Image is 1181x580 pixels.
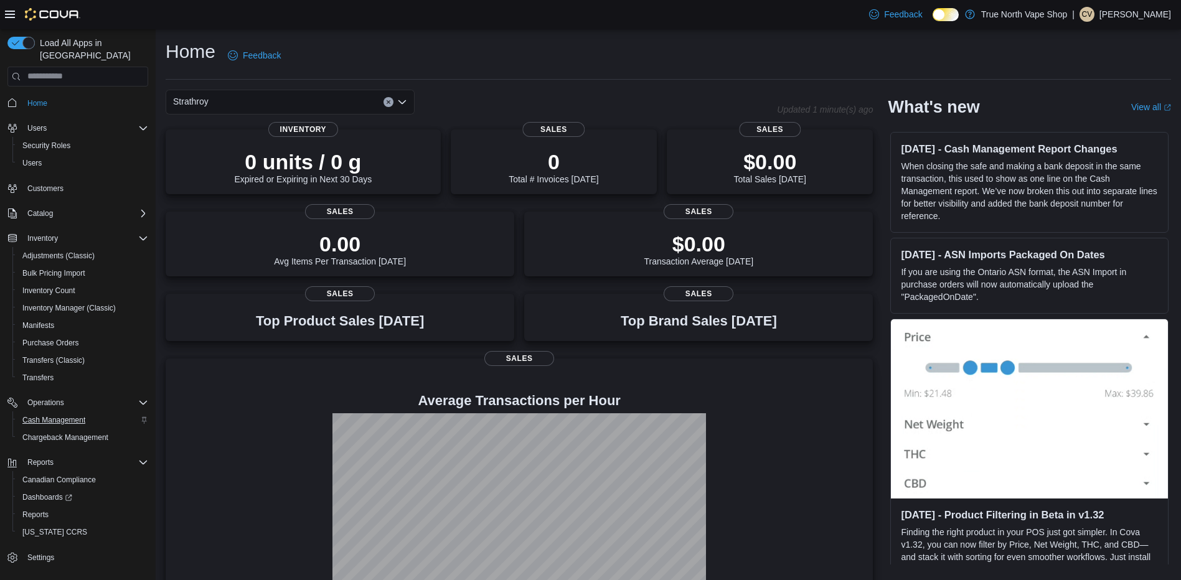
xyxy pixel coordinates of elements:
a: [US_STATE] CCRS [17,525,92,540]
button: Canadian Compliance [12,471,153,489]
span: Transfers [17,370,148,385]
a: Bulk Pricing Import [17,266,90,281]
span: Sales [305,286,375,301]
button: Inventory Manager (Classic) [12,299,153,317]
span: Inventory Manager (Classic) [22,303,116,313]
input: Dark Mode [933,8,959,21]
button: [US_STATE] CCRS [12,523,153,541]
button: Users [22,121,52,136]
span: Home [22,95,148,111]
a: Users [17,156,47,171]
button: Reports [2,454,153,471]
a: Feedback [223,43,286,68]
h3: [DATE] - ASN Imports Packaged On Dates [901,248,1158,261]
span: Security Roles [22,141,70,151]
span: Users [22,121,148,136]
div: Colin Vanderwerf [1080,7,1094,22]
span: Reports [22,455,148,470]
button: Catalog [22,206,58,221]
span: Adjustments (Classic) [17,248,148,263]
a: Canadian Compliance [17,472,101,487]
span: Inventory Manager (Classic) [17,301,148,316]
button: Operations [2,394,153,411]
a: Transfers [17,370,59,385]
button: Settings [2,548,153,566]
p: $0.00 [734,149,806,174]
span: Customers [22,180,148,196]
span: Strathroy [173,94,209,109]
span: Users [22,158,42,168]
div: Expired or Expiring in Next 30 Days [234,149,372,184]
span: CV [1082,7,1093,22]
button: Adjustments (Classic) [12,247,153,264]
span: Purchase Orders [22,338,79,348]
button: Home [2,94,153,112]
a: Settings [22,550,59,565]
button: Open list of options [397,97,407,107]
span: Dashboards [17,490,148,505]
span: Dark Mode [933,21,933,22]
span: Canadian Compliance [22,475,96,485]
span: Manifests [17,318,148,333]
button: Cash Management [12,411,153,429]
div: Transaction Average [DATE] [644,232,754,266]
svg: External link [1164,104,1171,111]
span: Feedback [884,8,922,21]
span: Canadian Compliance [17,472,148,487]
span: Users [17,156,148,171]
p: 0 units / 0 g [234,149,372,174]
p: $0.00 [644,232,754,256]
h3: [DATE] - Product Filtering in Beta in v1.32 [901,508,1158,521]
span: Inventory Count [17,283,148,298]
p: When closing the safe and making a bank deposit in the same transaction, this used to show as one... [901,160,1158,222]
span: Sales [664,286,733,301]
span: Transfers (Classic) [22,355,85,365]
span: Inventory Count [22,286,75,296]
span: Purchase Orders [17,335,148,350]
span: Chargeback Management [17,430,148,445]
button: Catalog [2,205,153,222]
button: Users [2,119,153,137]
p: If you are using the Ontario ASN format, the ASN Import in purchase orders will now automatically... [901,266,1158,303]
span: Sales [305,204,375,219]
a: Purchase Orders [17,335,84,350]
p: Updated 1 minute(s) ago [777,105,873,115]
span: Sales [739,122,801,137]
span: Home [27,98,47,108]
span: Operations [27,398,64,408]
h1: Home [166,39,215,64]
p: True North Vape Shop [981,7,1068,22]
div: Total Sales [DATE] [734,149,806,184]
span: Transfers [22,373,54,383]
span: Security Roles [17,138,148,153]
button: Reports [22,455,59,470]
span: Dashboards [22,492,72,502]
span: Reports [22,510,49,520]
p: 0 [509,149,598,174]
span: Load All Apps in [GEOGRAPHIC_DATA] [35,37,148,62]
span: Catalog [22,206,148,221]
a: Home [22,96,52,111]
button: Users [12,154,153,172]
button: Manifests [12,317,153,334]
button: Customers [2,179,153,197]
button: Operations [22,395,69,410]
h3: [DATE] - Cash Management Report Changes [901,143,1158,155]
span: Sales [523,122,585,137]
span: Users [27,123,47,133]
span: Transfers (Classic) [17,353,148,368]
a: Inventory Count [17,283,80,298]
a: Dashboards [12,489,153,506]
span: Settings [22,550,148,565]
a: Security Roles [17,138,75,153]
button: Transfers [12,369,153,386]
span: Inventory [268,122,338,137]
button: Transfers (Classic) [12,352,153,369]
p: 0.00 [274,232,406,256]
a: Dashboards [17,490,77,505]
span: Adjustments (Classic) [22,251,95,261]
span: Feedback [243,49,281,62]
div: Total # Invoices [DATE] [509,149,598,184]
span: Bulk Pricing Import [17,266,148,281]
span: Settings [27,553,54,563]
